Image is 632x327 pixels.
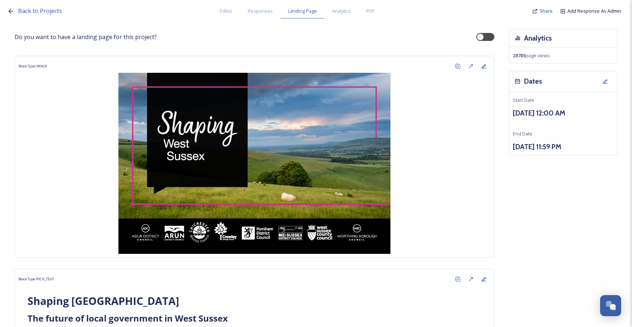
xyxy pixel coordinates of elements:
[513,52,526,59] strong: 28785
[18,277,54,282] span: Block Type: RICH_TEXT
[513,142,614,152] h3: [DATE] 11:59 PM
[28,294,179,308] strong: Shaping [GEOGRAPHIC_DATA]
[288,8,317,14] span: Landing Page
[540,8,553,14] span: Share
[568,8,621,14] a: Add Response As Admin
[524,76,542,87] h3: Dates
[513,52,550,59] span: page views
[220,8,233,14] span: Editor
[366,8,374,14] span: PDF
[248,8,273,14] span: Responses
[18,7,62,15] span: Back to Projects
[513,130,532,137] span: End Date
[600,295,621,316] button: Open Chat
[18,64,47,69] span: Block Type: IMAGE
[524,33,552,43] h3: Analytics
[14,33,157,41] span: Do you want to have a landing page for this project?
[18,7,62,16] a: Back to Projects
[332,8,351,14] span: Analytics
[513,108,614,118] h3: [DATE] 12:00 AM
[28,312,228,324] strong: The future of local government in West Sussex
[513,97,534,103] span: Start Date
